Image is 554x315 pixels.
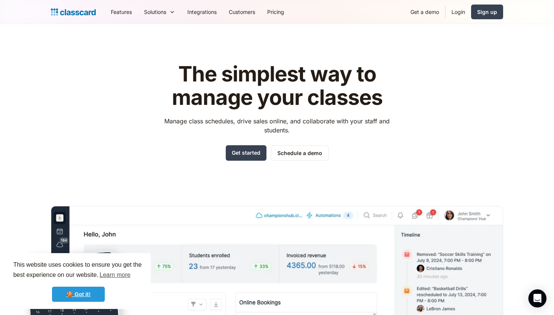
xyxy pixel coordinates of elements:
[52,287,105,302] a: dismiss cookie message
[271,145,329,161] a: Schedule a demo
[144,8,166,16] div: Solutions
[528,289,546,307] div: Open Intercom Messenger
[13,260,144,281] span: This website uses cookies to ensure you get the best experience on our website.
[138,3,181,20] div: Solutions
[471,5,503,19] a: Sign up
[223,3,261,20] a: Customers
[477,8,497,16] div: Sign up
[158,63,397,109] h1: The simplest way to manage your classes
[158,117,397,135] p: Manage class schedules, drive sales online, and collaborate with your staff and students.
[51,7,96,17] a: home
[6,253,151,309] div: cookieconsent
[226,145,266,161] a: Get started
[181,3,223,20] a: Integrations
[404,3,445,20] a: Get a demo
[98,269,132,281] a: learn more about cookies
[261,3,290,20] a: Pricing
[445,3,471,20] a: Login
[105,3,138,20] a: Features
